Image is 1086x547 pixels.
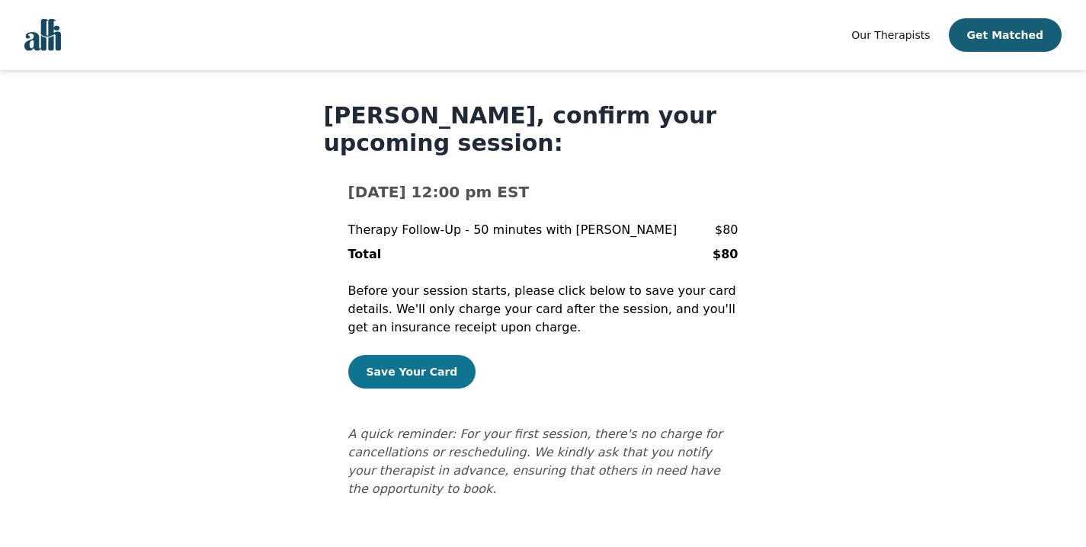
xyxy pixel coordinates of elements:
button: Save Your Card [348,355,476,389]
b: $80 [713,247,738,261]
span: Our Therapists [851,29,930,41]
a: Our Therapists [851,26,930,44]
h1: [PERSON_NAME], confirm your upcoming session: [324,102,763,157]
p: Before your session starts, please click below to save your card details. We'll only charge your ... [348,282,738,337]
b: Total [348,247,382,261]
i: A quick reminder: For your first session, there's no charge for cancellations or rescheduling. We... [348,427,722,496]
p: Therapy Follow-Up - 50 minutes with [PERSON_NAME] [348,221,678,239]
img: alli logo [24,19,61,51]
button: Get Matched [949,18,1062,52]
p: $80 [715,221,738,239]
b: [DATE] 12:00 pm EST [348,183,530,201]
